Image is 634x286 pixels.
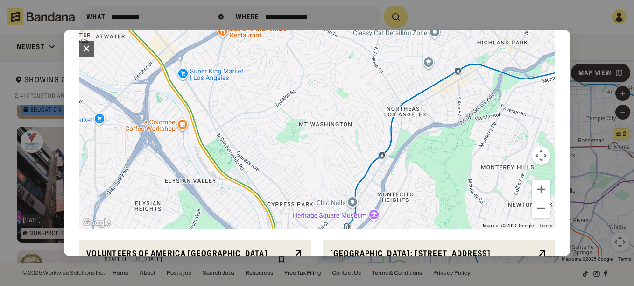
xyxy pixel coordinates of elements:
button: Map camera controls [532,146,550,165]
a: Open this area in Google Maps (opens a new window) [81,217,112,229]
div: [GEOGRAPHIC_DATA]: [STREET_ADDRESS] [330,248,533,259]
button: Zoom in [532,180,550,199]
a: Terms (opens in new tab) [539,223,552,228]
span: Map data ©2025 Google [483,223,534,228]
div: Volunteers of America [GEOGRAPHIC_DATA] [86,248,289,259]
button: Zoom out [532,199,550,218]
img: Google [81,217,112,229]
